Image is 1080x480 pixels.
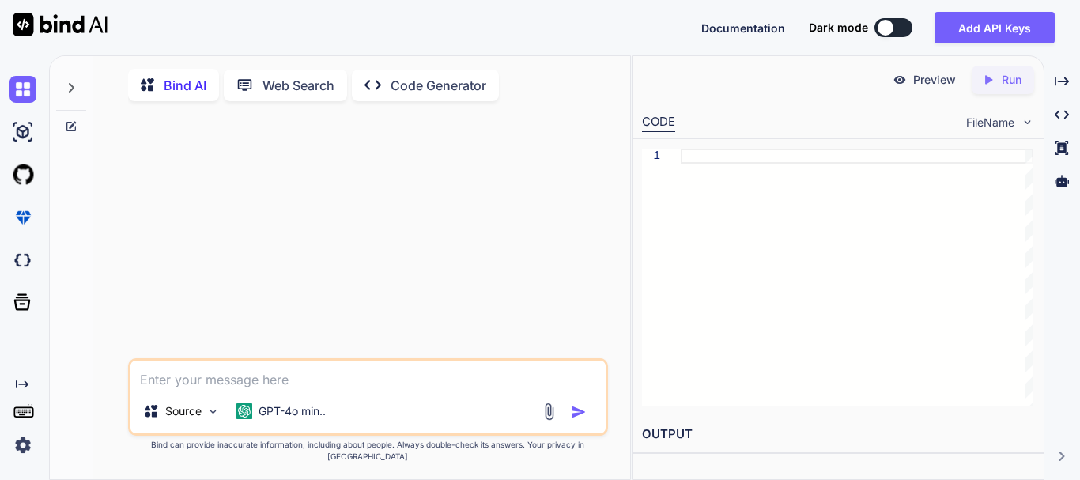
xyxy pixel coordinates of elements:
[9,161,36,188] img: githubLight
[540,403,558,421] img: attachment
[9,119,36,146] img: ai-studio
[236,403,252,419] img: GPT-4o mini
[1021,115,1034,129] img: chevron down
[571,404,587,420] img: icon
[164,76,206,95] p: Bind AI
[701,20,785,36] button: Documentation
[9,247,36,274] img: darkCloudIdeIcon
[642,113,675,132] div: CODE
[391,76,486,95] p: Code Generator
[633,416,1044,453] h2: OUTPUT
[165,403,202,419] p: Source
[9,432,36,459] img: settings
[935,12,1055,43] button: Add API Keys
[262,76,334,95] p: Web Search
[128,439,608,463] p: Bind can provide inaccurate information, including about people. Always double-check its answers....
[893,73,907,87] img: preview
[809,20,868,36] span: Dark mode
[206,405,220,418] img: Pick Models
[9,76,36,103] img: chat
[701,21,785,35] span: Documentation
[642,149,660,164] div: 1
[13,13,108,36] img: Bind AI
[1002,72,1021,88] p: Run
[913,72,956,88] p: Preview
[259,403,326,419] p: GPT-4o min..
[966,115,1014,130] span: FileName
[9,204,36,231] img: premium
